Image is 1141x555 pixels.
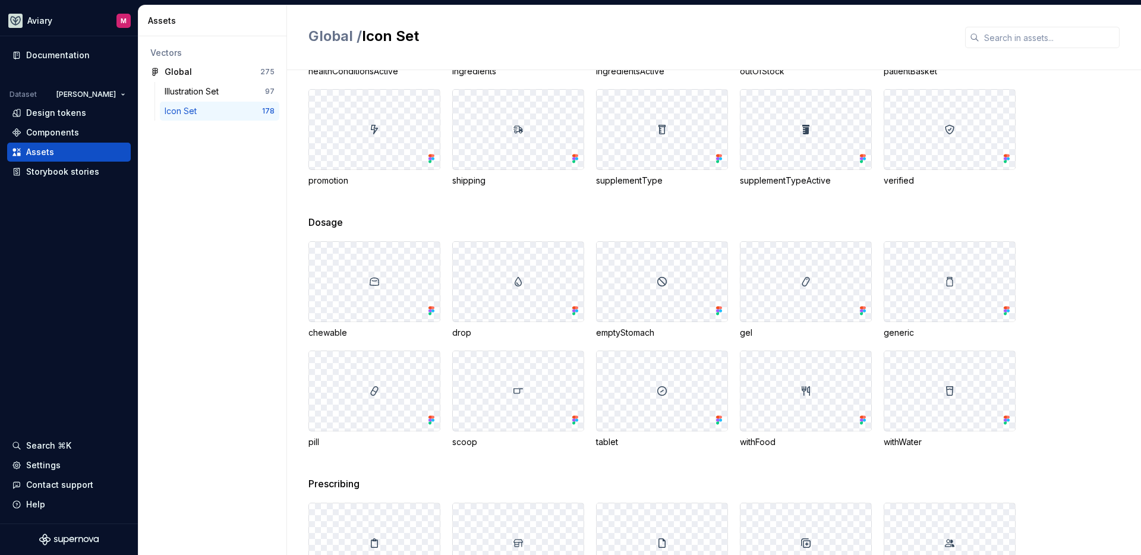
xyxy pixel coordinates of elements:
[26,166,99,178] div: Storybook stories
[308,27,951,46] h2: Icon Set
[308,436,440,448] div: pill
[740,175,872,187] div: supplementTypeActive
[884,327,1016,339] div: generic
[7,143,131,162] a: Assets
[160,82,279,101] a: Illustration Set97
[308,327,440,339] div: chewable
[26,440,71,452] div: Search ⌘K
[7,103,131,122] a: Design tokens
[7,123,131,142] a: Components
[740,65,872,77] div: outOfStock
[27,15,52,27] div: Aviary
[51,86,131,103] button: [PERSON_NAME]
[308,215,343,229] span: Dosage
[2,8,135,33] button: AviaryM
[26,499,45,510] div: Help
[596,436,728,448] div: tablet
[150,47,275,59] div: Vectors
[26,459,61,471] div: Settings
[165,105,201,117] div: Icon Set
[121,16,127,26] div: M
[26,479,93,491] div: Contact support
[452,175,584,187] div: shipping
[596,175,728,187] div: supplementType
[884,65,1016,77] div: patientBasket
[7,495,131,514] button: Help
[308,477,360,491] span: Prescribing
[7,162,131,181] a: Storybook stories
[308,175,440,187] div: promotion
[596,327,728,339] div: emptyStomach
[452,327,584,339] div: drop
[8,14,23,28] img: 256e2c79-9abd-4d59-8978-03feab5a3943.png
[165,66,192,78] div: Global
[308,65,440,77] div: healthConditionsActive
[165,86,223,97] div: Illustration Set
[884,175,1016,187] div: verified
[452,65,584,77] div: ingredients
[26,127,79,138] div: Components
[740,436,872,448] div: withFood
[308,27,362,45] span: Global /
[740,327,872,339] div: gel
[7,456,131,475] a: Settings
[26,146,54,158] div: Assets
[260,67,275,77] div: 275
[39,534,99,545] svg: Supernova Logo
[884,436,1016,448] div: withWater
[10,90,37,99] div: Dataset
[7,475,131,494] button: Contact support
[26,107,86,119] div: Design tokens
[262,106,275,116] div: 178
[265,87,275,96] div: 97
[56,90,116,99] span: [PERSON_NAME]
[452,436,584,448] div: scoop
[148,15,282,27] div: Assets
[146,62,279,81] a: Global275
[596,65,728,77] div: ingredientsActive
[979,27,1120,48] input: Search in assets...
[7,46,131,65] a: Documentation
[26,49,90,61] div: Documentation
[7,436,131,455] button: Search ⌘K
[160,102,279,121] a: Icon Set178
